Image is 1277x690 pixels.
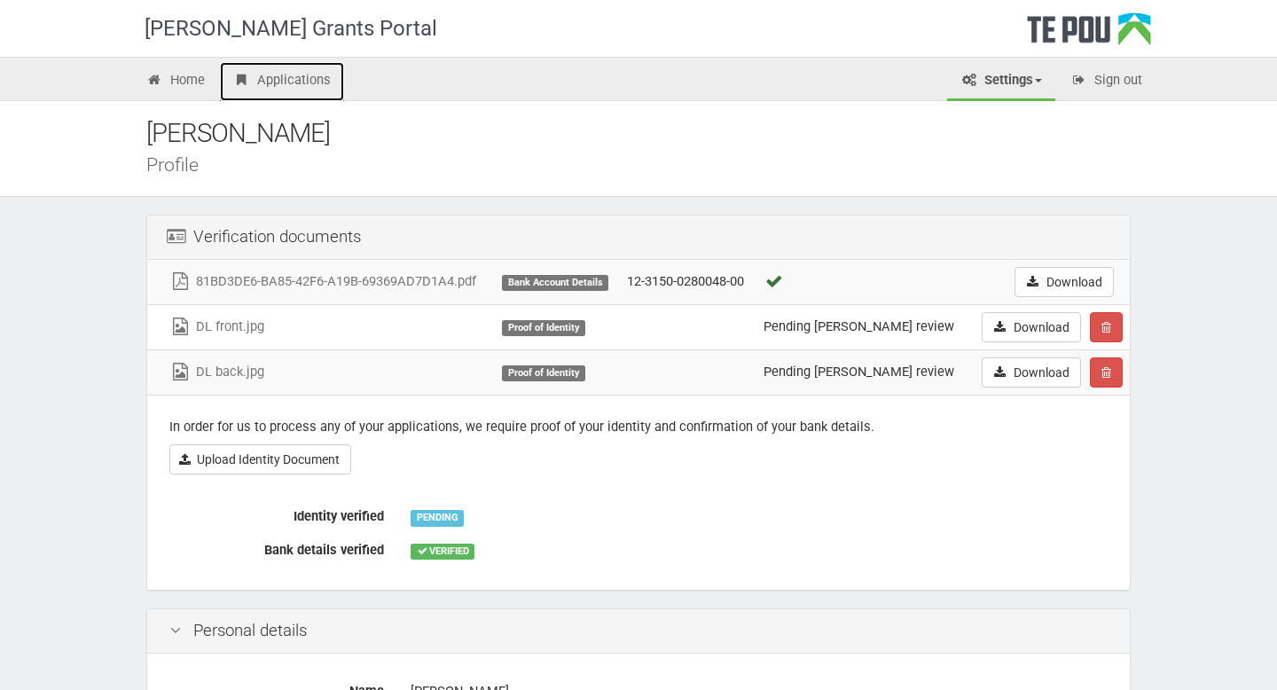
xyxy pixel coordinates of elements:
div: Personal details [147,609,1130,654]
div: Te Pou Logo [1027,12,1151,57]
a: Download [982,312,1081,342]
td: Pending [PERSON_NAME] review [756,349,969,395]
a: Download [982,357,1081,388]
label: Identity verified [156,501,397,526]
p: In order for us to process any of your applications, we require proof of your identity and confir... [169,418,1108,436]
div: VERIFIED [411,544,474,560]
div: Proof of Identity [502,320,585,336]
a: Settings [947,62,1055,101]
div: Verification documents [147,216,1130,260]
a: DL back.jpg [169,364,264,380]
a: 81BD3DE6-BA85-42F6-A19B-69369AD7D1A4.pdf [169,273,476,289]
div: [PERSON_NAME] [146,114,1157,153]
td: 12-3150-0280048-00 [620,260,756,305]
a: Upload Identity Document [169,444,351,474]
a: Sign out [1057,62,1156,101]
a: Download [1015,267,1114,297]
a: Home [133,62,218,101]
div: PENDING [411,510,464,526]
div: Proof of Identity [502,365,585,381]
label: Bank details verified [156,535,397,560]
div: Profile [146,155,1157,174]
a: DL front.jpg [169,318,264,334]
div: Bank Account Details [502,275,608,291]
a: Applications [220,62,344,101]
td: Pending [PERSON_NAME] review [756,304,969,349]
